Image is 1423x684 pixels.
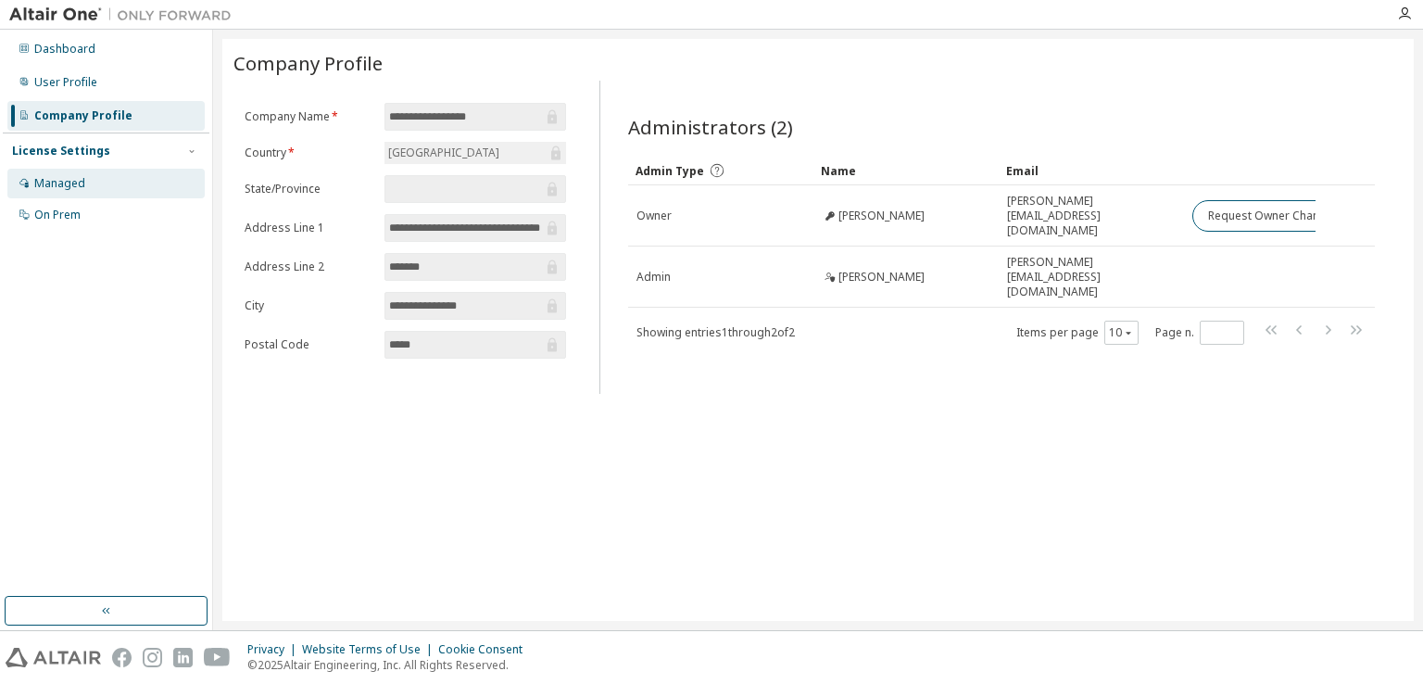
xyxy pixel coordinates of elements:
[143,648,162,667] img: instagram.svg
[1192,200,1349,232] button: Request Owner Change
[34,108,132,123] div: Company Profile
[245,337,373,352] label: Postal Code
[245,146,373,160] label: Country
[173,648,193,667] img: linkedin.svg
[385,143,502,163] div: [GEOGRAPHIC_DATA]
[34,42,95,57] div: Dashboard
[1006,156,1177,185] div: Email
[821,156,991,185] div: Name
[1016,321,1139,345] span: Items per page
[636,209,672,223] span: Owner
[6,648,101,667] img: altair_logo.svg
[245,260,373,274] label: Address Line 2
[247,642,302,657] div: Privacy
[245,109,373,124] label: Company Name
[204,648,231,667] img: youtube.svg
[384,142,566,164] div: [GEOGRAPHIC_DATA]
[636,270,671,285] span: Admin
[34,176,85,191] div: Managed
[628,114,793,140] span: Administrators (2)
[245,298,373,313] label: City
[245,221,373,235] label: Address Line 1
[12,144,110,158] div: License Settings
[9,6,241,24] img: Altair One
[302,642,438,657] div: Website Terms of Use
[1007,255,1176,299] span: [PERSON_NAME][EMAIL_ADDRESS][DOMAIN_NAME]
[34,208,81,222] div: On Prem
[247,657,534,673] p: © 2025 Altair Engineering, Inc. All Rights Reserved.
[636,324,795,340] span: Showing entries 1 through 2 of 2
[112,648,132,667] img: facebook.svg
[438,642,534,657] div: Cookie Consent
[1007,194,1176,238] span: [PERSON_NAME][EMAIL_ADDRESS][DOMAIN_NAME]
[838,270,925,285] span: [PERSON_NAME]
[636,163,704,179] span: Admin Type
[838,209,925,223] span: [PERSON_NAME]
[1155,321,1244,345] span: Page n.
[34,75,97,90] div: User Profile
[1109,325,1134,340] button: 10
[233,50,383,76] span: Company Profile
[245,182,373,196] label: State/Province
